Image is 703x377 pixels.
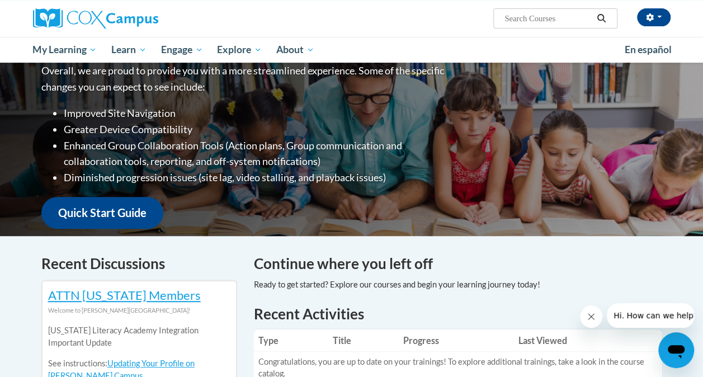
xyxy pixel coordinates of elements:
[7,8,91,17] span: Hi. How can we help?
[48,288,201,303] a: ATTN [US_STATE] Members
[64,105,447,121] li: Improved Site Navigation
[625,44,672,55] span: En español
[399,329,514,352] th: Progress
[64,121,447,138] li: Greater Device Compatibility
[658,332,694,368] iframe: Button to launch messaging window
[503,12,593,25] input: Search Courses
[254,304,662,324] h1: Recent Activities
[33,8,158,29] img: Cox Campus
[111,43,147,56] span: Learn
[48,324,230,349] p: [US_STATE] Literacy Academy Integration Important Update
[580,305,602,328] iframe: Close message
[269,37,322,63] a: About
[514,329,662,352] th: Last Viewed
[254,329,329,352] th: Type
[64,138,447,170] li: Enhanced Group Collaboration Tools (Action plans, Group communication and collaboration tools, re...
[276,43,314,56] span: About
[26,37,105,63] a: My Learning
[41,197,163,229] a: Quick Start Guide
[637,8,671,26] button: Account Settings
[617,38,679,62] a: En español
[217,43,262,56] span: Explore
[254,253,662,275] h4: Continue where you left off
[104,37,154,63] a: Learn
[210,37,269,63] a: Explore
[161,43,203,56] span: Engage
[32,43,97,56] span: My Learning
[33,8,234,29] a: Cox Campus
[154,37,210,63] a: Engage
[48,304,230,317] div: Welcome to [PERSON_NAME][GEOGRAPHIC_DATA]!
[41,253,237,275] h4: Recent Discussions
[41,63,447,95] p: Overall, we are proud to provide you with a more streamlined experience. Some of the specific cha...
[593,12,610,25] button: Search
[607,303,694,328] iframe: Message from company
[25,37,679,63] div: Main menu
[328,329,399,352] th: Title
[64,169,447,186] li: Diminished progression issues (site lag, video stalling, and playback issues)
